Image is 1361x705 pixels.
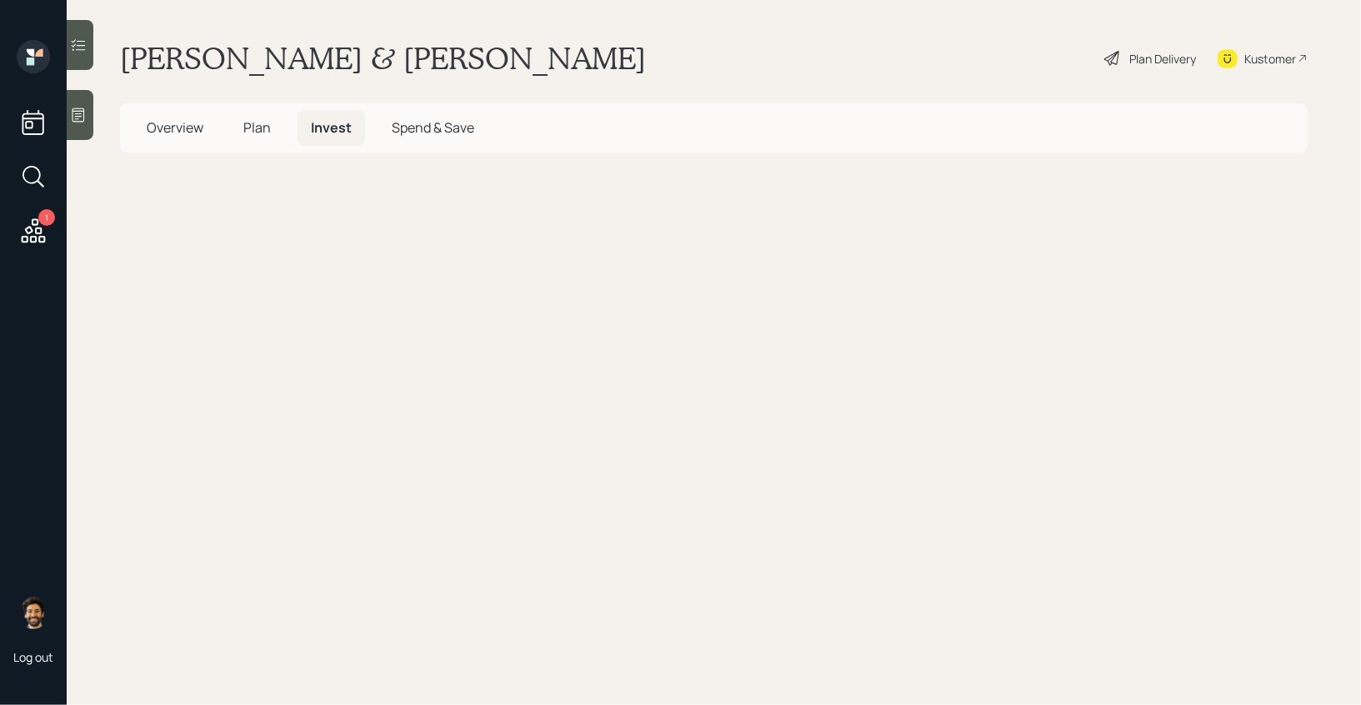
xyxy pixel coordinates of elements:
span: Spend & Save [392,118,474,137]
div: Log out [13,649,53,665]
h1: [PERSON_NAME] & [PERSON_NAME] [120,40,646,77]
span: Overview [147,118,203,137]
div: Kustomer [1244,50,1296,67]
span: Plan [243,118,271,137]
div: Plan Delivery [1129,50,1196,67]
div: 1 [38,209,55,226]
span: Invest [311,118,352,137]
img: eric-schwartz-headshot.png [17,596,50,629]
